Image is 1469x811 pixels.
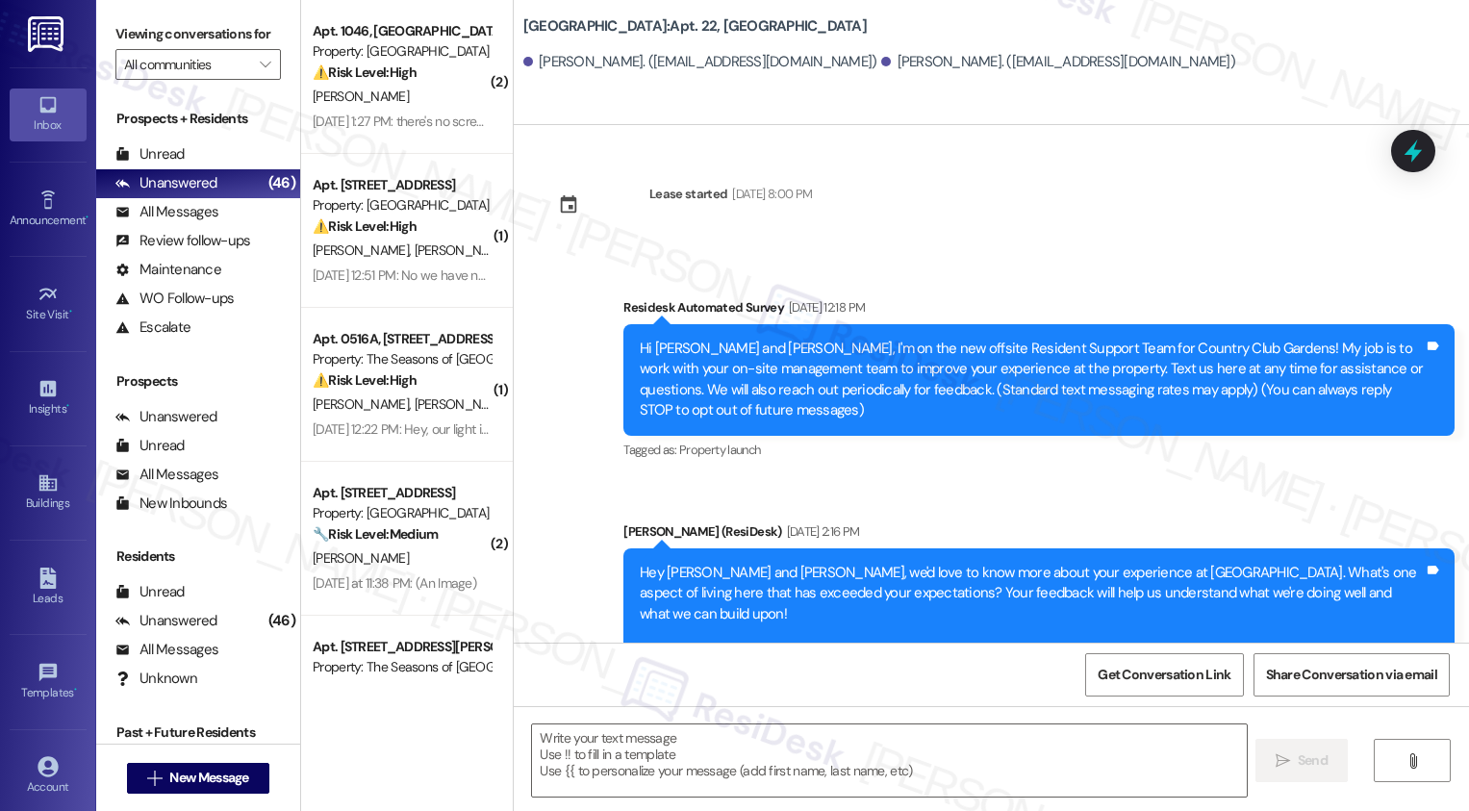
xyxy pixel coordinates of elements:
div: Residents [96,546,300,567]
div: Apt. 0516A, [STREET_ADDRESS][PERSON_NAME] [313,329,491,349]
div: Prospects [96,371,300,392]
div: [DATE] 2:16 PM [782,521,860,542]
strong: 🔧 Risk Level: Medium [313,525,438,543]
div: Unread [115,436,185,456]
div: Review follow-ups [115,231,250,251]
span: Property launch [679,442,760,458]
div: Unread [115,582,185,602]
a: Account [10,750,87,802]
div: Unanswered [115,173,217,193]
span: • [69,305,72,318]
label: Viewing conversations for [115,19,281,49]
button: Get Conversation Link [1085,653,1243,697]
div: Property: [GEOGRAPHIC_DATA] [313,195,491,215]
button: New Message [127,763,269,794]
div: Apt. [STREET_ADDRESS] [313,175,491,195]
div: [DATE] 12:22 PM: Hey, our light in our bathroom is still out but everything else was replaced! [313,420,813,438]
span: Share Conversation via email [1266,665,1437,685]
span: New Message [169,768,248,788]
span: [PERSON_NAME] [414,395,510,413]
i:  [147,771,162,786]
div: Property: The Seasons of [GEOGRAPHIC_DATA] [313,657,491,677]
div: Unknown [115,669,197,689]
div: All Messages [115,640,218,660]
span: • [86,211,89,224]
span: Send [1298,750,1328,771]
div: Past + Future Residents [96,722,300,743]
a: Leads [10,562,87,614]
button: Send [1255,739,1349,782]
div: [DATE] 8:00 PM [727,184,812,204]
a: Templates • [10,656,87,708]
span: [PERSON_NAME] [414,241,510,259]
span: • [74,683,77,697]
div: Apt. 1046, [GEOGRAPHIC_DATA] [313,21,491,41]
div: All Messages [115,465,218,485]
div: Property: [GEOGRAPHIC_DATA] [313,503,491,523]
button: Share Conversation via email [1254,653,1450,697]
div: [PERSON_NAME]. ([EMAIL_ADDRESS][DOMAIN_NAME]) [881,52,1235,72]
span: [PERSON_NAME] [313,88,409,105]
div: Residesk Automated Survey [623,297,1455,324]
div: Apt. [STREET_ADDRESS] [313,483,491,503]
div: Unanswered [115,407,217,427]
a: Buildings [10,467,87,519]
a: Inbox [10,89,87,140]
div: Apt. [STREET_ADDRESS][PERSON_NAME] [313,637,491,657]
a: Site Visit • [10,278,87,330]
div: (46) [264,606,300,636]
div: [DATE] at 11:38 PM: (An Image) [313,574,476,592]
div: All Messages [115,202,218,222]
div: [DATE] 12:18 PM [784,297,865,317]
img: ResiDesk Logo [28,16,67,52]
div: [DATE] 1:27 PM: there's no screen in my kitchen or bathroom [313,113,641,130]
div: (46) [264,168,300,198]
div: Escalate [115,317,190,338]
i:  [1406,753,1420,769]
i:  [260,57,270,72]
span: [PERSON_NAME] [313,395,415,413]
i:  [1276,753,1290,769]
div: Tagged as: [623,436,1455,464]
strong: ⚠️ Risk Level: High [313,217,417,235]
span: [PERSON_NAME] [313,549,409,567]
strong: ⚠️ Risk Level: High [313,371,417,389]
div: Unanswered [115,611,217,631]
div: Maintenance [115,260,221,280]
div: [PERSON_NAME]. ([EMAIL_ADDRESS][DOMAIN_NAME]) [523,52,877,72]
input: All communities [124,49,250,80]
span: Get Conversation Link [1098,665,1230,685]
div: Unread [115,144,185,165]
div: [PERSON_NAME] (ResiDesk) [623,521,1455,548]
div: Prospects + Residents [96,109,300,129]
div: Hi [PERSON_NAME] and [PERSON_NAME], I'm on the new offsite Resident Support Team for Country Club... [640,339,1424,421]
div: Property: [GEOGRAPHIC_DATA] [313,41,491,62]
div: Hey [PERSON_NAME] and [PERSON_NAME], we'd love to know more about your experience at [GEOGRAPHIC_... [640,563,1424,769]
a: Insights • [10,372,87,424]
div: WO Follow-ups [115,289,234,309]
span: [PERSON_NAME] [313,241,415,259]
div: [DATE] 12:51 PM: No we have not heard back from anyone [313,266,630,284]
strong: ⚠️ Risk Level: High [313,63,417,81]
b: [GEOGRAPHIC_DATA]: Apt. 22, [GEOGRAPHIC_DATA] [523,16,867,37]
div: Lease started [649,184,728,204]
div: Property: The Seasons of [GEOGRAPHIC_DATA] [313,349,491,369]
div: New Inbounds [115,494,227,514]
span: • [66,399,69,413]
